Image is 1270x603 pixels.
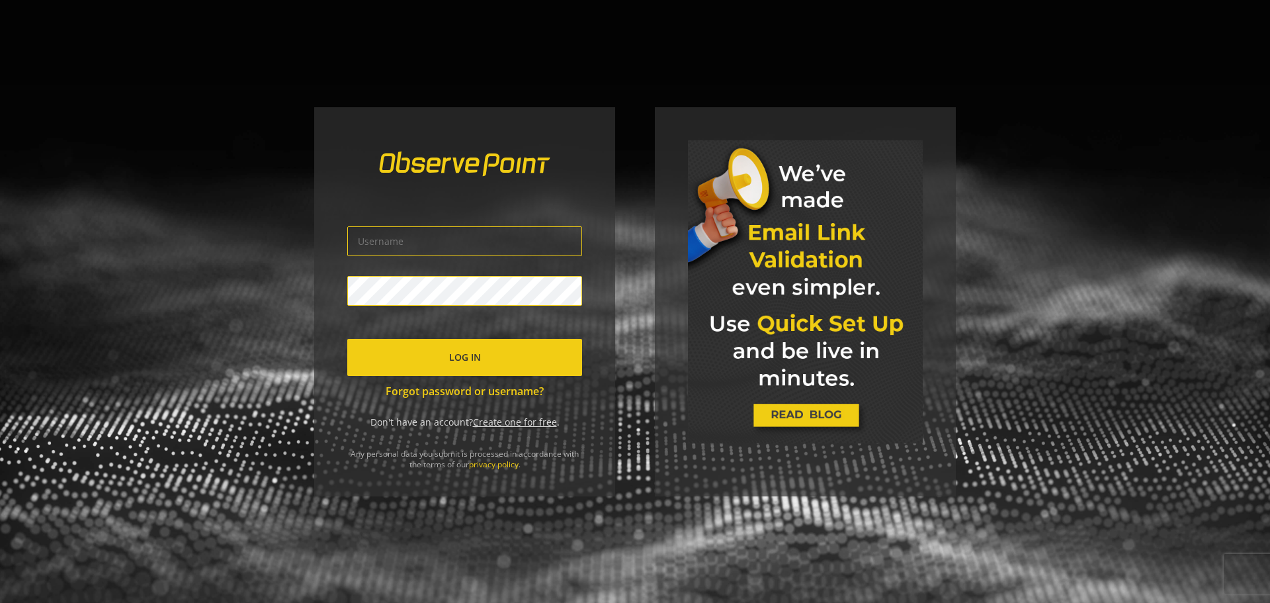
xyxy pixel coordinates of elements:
[347,416,582,429] div: Don't have an account? .
[473,416,557,428] a: Create one for free
[347,339,582,376] button: Log In
[347,226,582,256] input: Username
[347,384,582,399] a: Forgot password or username?
[688,140,923,443] img: marketing-banner.jpg
[469,459,519,470] a: privacy policy
[449,346,481,369] span: Log In
[314,449,615,496] div: Any personal data you submit is processed in accordance with the terms of our .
